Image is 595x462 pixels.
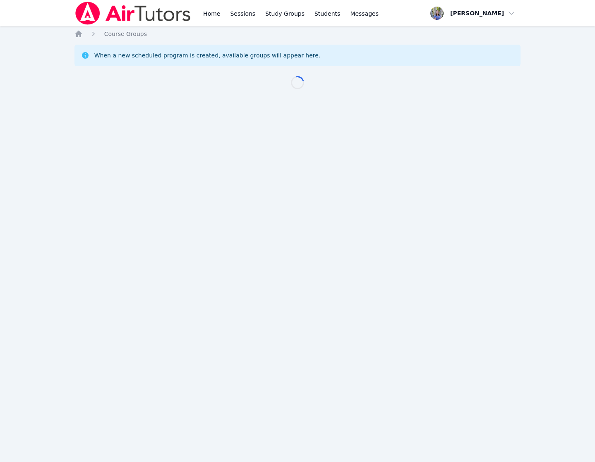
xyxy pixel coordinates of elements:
span: Messages [350,10,379,18]
div: When a new scheduled program is created, available groups will appear here. [94,51,321,60]
nav: Breadcrumb [74,30,521,38]
img: Air Tutors [74,2,192,25]
span: Course Groups [104,31,147,37]
a: Course Groups [104,30,147,38]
